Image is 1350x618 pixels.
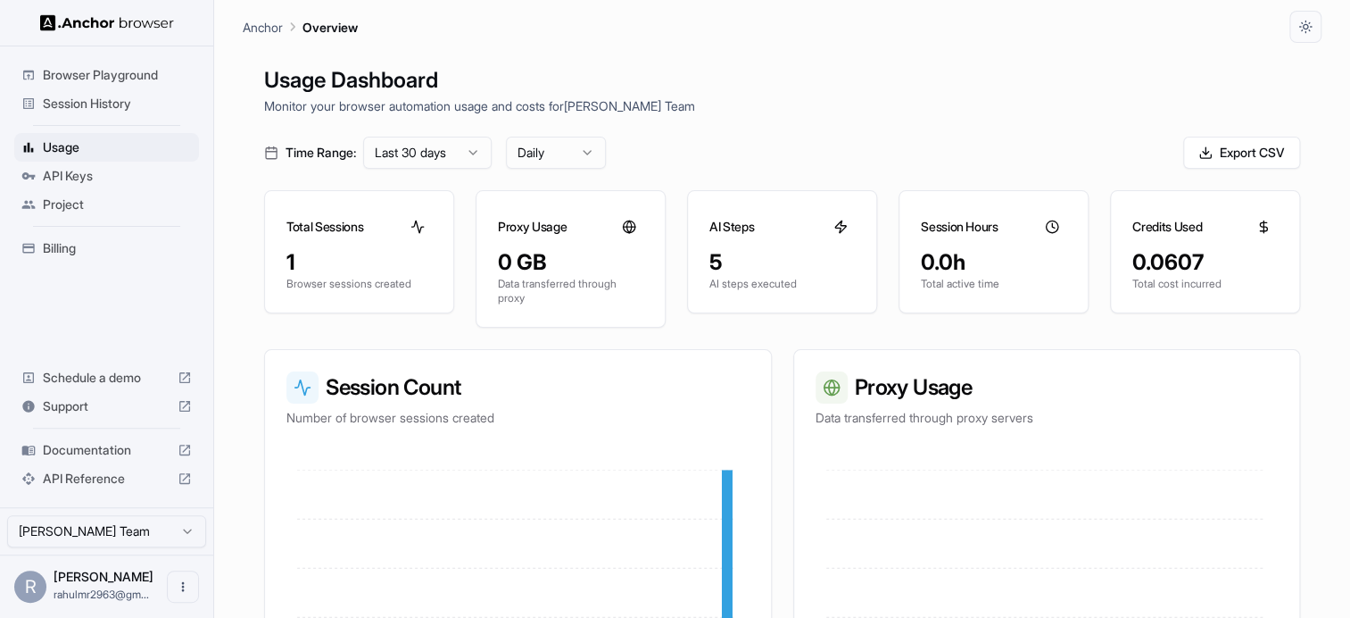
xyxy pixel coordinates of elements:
[14,190,199,219] div: Project
[709,277,855,291] p: AI steps executed
[14,61,199,89] div: Browser Playground
[816,372,1279,404] h3: Proxy Usage
[14,571,46,603] div: R
[816,409,1279,427] p: Data transferred through proxy servers
[43,470,170,488] span: API Reference
[14,464,199,493] div: API Reference
[14,436,199,464] div: Documentation
[14,392,199,421] div: Support
[43,66,192,84] span: Browser Playground
[40,14,174,31] img: Anchor Logo
[921,218,998,236] h3: Session Hours
[1132,248,1278,277] div: 0.0607
[43,95,192,113] span: Session History
[14,363,199,392] div: Schedule a demo
[498,218,567,236] h3: Proxy Usage
[43,397,170,415] span: Support
[709,248,855,277] div: 5
[921,248,1066,277] div: 0.0h
[286,372,750,404] h3: Session Count
[43,441,170,459] span: Documentation
[43,239,192,257] span: Billing
[43,167,192,185] span: API Keys
[709,218,754,236] h3: AI Steps
[498,277,643,305] p: Data transferred through proxy
[1183,137,1300,169] button: Export CSV
[921,277,1066,291] p: Total active time
[14,234,199,263] div: Billing
[286,144,356,162] span: Time Range:
[1132,218,1202,236] h3: Credits Used
[243,17,358,37] nav: breadcrumb
[14,89,199,118] div: Session History
[1132,277,1278,291] p: Total cost incurred
[286,409,750,427] p: Number of browser sessions created
[264,64,1300,96] h1: Usage Dashboard
[43,138,192,156] span: Usage
[286,248,432,277] div: 1
[14,133,199,162] div: Usage
[286,277,432,291] p: Browser sessions created
[43,369,170,387] span: Schedule a demo
[264,96,1300,115] p: Monitor your browser automation usage and costs for [PERSON_NAME] Team
[43,196,192,213] span: Project
[14,162,199,190] div: API Keys
[54,588,149,601] span: rahulmr2963@gmail.com
[243,18,283,37] p: Anchor
[498,248,643,277] div: 0 GB
[302,18,358,37] p: Overview
[286,218,363,236] h3: Total Sessions
[167,571,199,603] button: Open menu
[54,569,153,584] span: Rahul Raut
